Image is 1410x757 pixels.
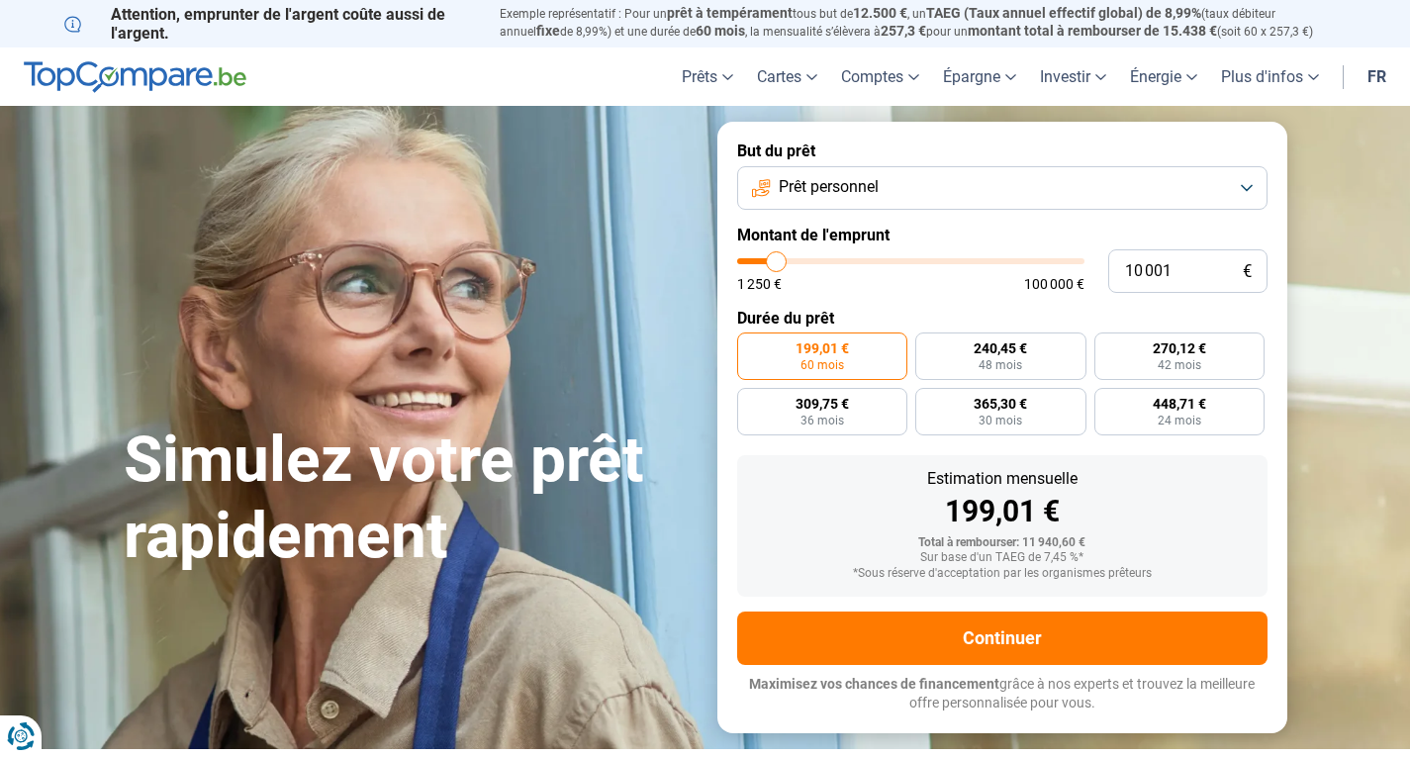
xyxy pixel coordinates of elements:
[737,226,1268,244] label: Montant de l'emprunt
[1243,263,1252,280] span: €
[796,397,849,411] span: 309,75 €
[853,5,907,21] span: 12.500 €
[753,551,1252,565] div: Sur base d'un TAEG de 7,45 %*
[800,415,844,426] span: 36 mois
[829,47,931,106] a: Comptes
[779,176,879,198] span: Prêt personnel
[667,5,793,21] span: prêt à tempérament
[670,47,745,106] a: Prêts
[1209,47,1331,106] a: Plus d'infos
[1158,415,1201,426] span: 24 mois
[753,536,1252,550] div: Total à rembourser: 11 940,60 €
[753,497,1252,526] div: 199,01 €
[1356,47,1398,106] a: fr
[749,676,999,692] span: Maximisez vos chances de financement
[1158,359,1201,371] span: 42 mois
[1118,47,1209,106] a: Énergie
[931,47,1028,106] a: Épargne
[500,5,1347,41] p: Exemple représentatif : Pour un tous but de , un (taux débiteur annuel de 8,99%) et une durée de ...
[1153,341,1206,355] span: 270,12 €
[926,5,1201,21] span: TAEG (Taux annuel effectif global) de 8,99%
[745,47,829,106] a: Cartes
[536,23,560,39] span: fixe
[1024,277,1084,291] span: 100 000 €
[737,675,1268,713] p: grâce à nos experts et trouvez la meilleure offre personnalisée pour vous.
[64,5,476,43] p: Attention, emprunter de l'argent coûte aussi de l'argent.
[124,423,694,575] h1: Simulez votre prêt rapidement
[800,359,844,371] span: 60 mois
[753,567,1252,581] div: *Sous réserve d'acceptation par les organismes prêteurs
[974,341,1027,355] span: 240,45 €
[737,612,1268,665] button: Continuer
[24,61,246,93] img: TopCompare
[881,23,926,39] span: 257,3 €
[737,309,1268,328] label: Durée du prêt
[979,359,1022,371] span: 48 mois
[968,23,1217,39] span: montant total à rembourser de 15.438 €
[737,142,1268,160] label: But du prêt
[974,397,1027,411] span: 365,30 €
[753,471,1252,487] div: Estimation mensuelle
[796,341,849,355] span: 199,01 €
[1153,397,1206,411] span: 448,71 €
[696,23,745,39] span: 60 mois
[979,415,1022,426] span: 30 mois
[737,166,1268,210] button: Prêt personnel
[1028,47,1118,106] a: Investir
[737,277,782,291] span: 1 250 €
